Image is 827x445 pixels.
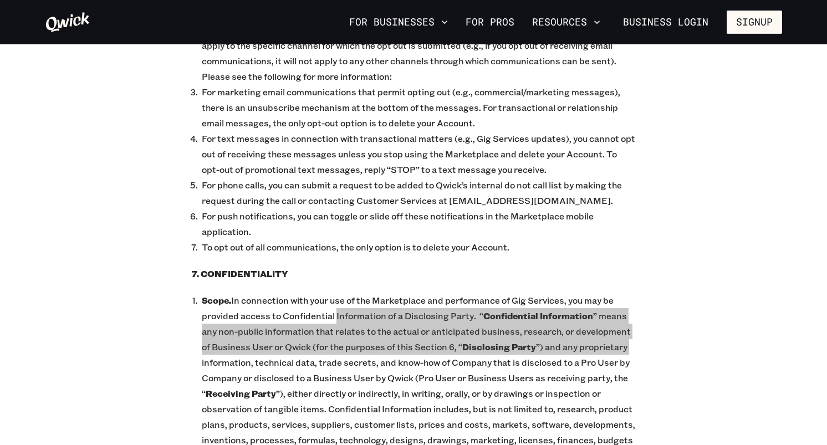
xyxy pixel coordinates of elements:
[483,310,593,321] b: Confidential Information
[461,13,519,32] a: For Pros
[202,22,635,84] p: If you opt out of receiving communications via one channel, that opt out will only apply to the s...
[202,131,635,177] p: For text messages in connection with transactional matters (e.g., Gig Services updates), you cann...
[462,341,536,352] b: Disclosing Party
[202,177,635,208] p: For phone calls, you can submit a request to be added to Qwick’s internal do not call list by mak...
[202,84,635,131] p: For marketing email communications that permit opting out (e.g., commercial/marketing messages), ...
[202,294,231,306] b: Scope.
[528,13,605,32] button: Resources
[727,11,782,34] button: Signup
[202,239,635,255] p: To opt out of all communications, the only option is to delete your Account.
[202,208,635,239] p: For push notifications, you can toggle or slide off these notifications in the Marketplace mobile...
[345,13,452,32] button: For Businesses
[614,11,718,34] a: Business Login
[206,387,276,399] b: Receiving Party
[192,268,288,279] b: 7. CONFIDENTIALITY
